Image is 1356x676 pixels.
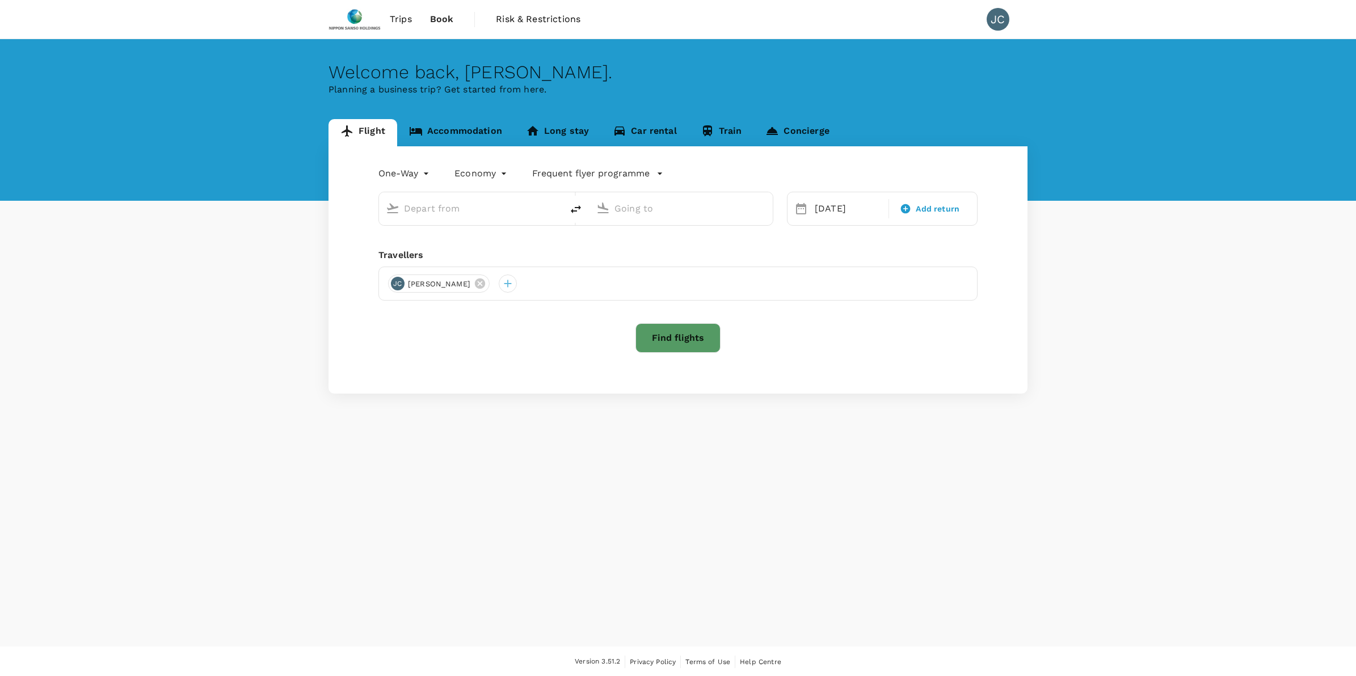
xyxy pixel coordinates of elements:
[390,12,412,26] span: Trips
[378,164,432,183] div: One-Way
[329,7,381,32] img: Nippon Sanso Holdings Singapore Pte Ltd
[740,656,781,668] a: Help Centre
[753,119,841,146] a: Concierge
[554,207,557,209] button: Open
[575,656,620,667] span: Version 3.51.2
[532,167,663,180] button: Frequent flyer programme
[329,83,1027,96] p: Planning a business trip? Get started from here.
[630,658,676,666] span: Privacy Policy
[810,197,886,220] div: [DATE]
[388,274,490,293] div: JC[PERSON_NAME]
[630,656,676,668] a: Privacy Policy
[496,12,580,26] span: Risk & Restrictions
[532,167,650,180] p: Frequent flyer programme
[601,119,689,146] a: Car rental
[562,196,589,223] button: delete
[614,200,749,217] input: Going to
[378,248,978,262] div: Travellers
[514,119,601,146] a: Long stay
[397,119,514,146] a: Accommodation
[401,278,477,290] span: [PERSON_NAME]
[765,207,767,209] button: Open
[430,12,454,26] span: Book
[329,62,1027,83] div: Welcome back , [PERSON_NAME] .
[329,119,397,146] a: Flight
[740,658,781,666] span: Help Centre
[916,203,959,215] span: Add return
[391,277,405,290] div: JC
[404,200,538,217] input: Depart from
[987,8,1009,31] div: JC
[685,658,730,666] span: Terms of Use
[685,656,730,668] a: Terms of Use
[689,119,754,146] a: Train
[635,323,721,353] button: Find flights
[454,164,509,183] div: Economy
